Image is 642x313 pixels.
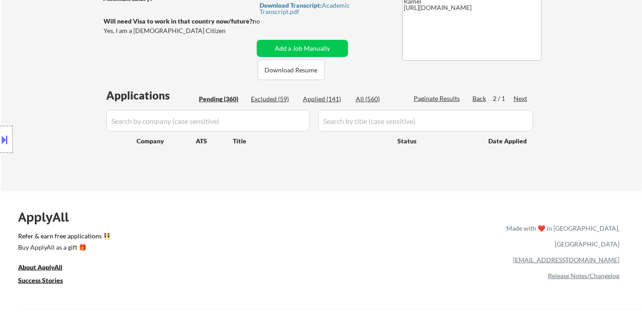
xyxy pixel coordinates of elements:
button: Add a Job Manually [257,40,348,57]
a: Refer & earn free applications 👯‍♀️ [18,233,317,242]
div: Made with ❤️ in [GEOGRAPHIC_DATA], [GEOGRAPHIC_DATA] [503,220,619,252]
div: ApplyAll [18,209,79,225]
strong: Download Transcript: [260,1,322,9]
a: Buy ApplyAll as a gift 🎁 [18,242,109,254]
div: 2 / 1 [493,94,514,103]
div: Title [233,137,389,146]
u: Success Stories [18,276,63,284]
div: Applied (141) [303,95,348,104]
a: [EMAIL_ADDRESS][DOMAIN_NAME] [513,256,619,264]
div: Next [514,94,528,103]
a: Success Stories [18,275,75,287]
div: Date Applied [488,137,528,146]
div: ATS [196,137,233,146]
input: Search by company (case sensitive) [106,110,310,132]
input: Search by title (case sensitive) [318,110,533,132]
div: Yes, I am a [DEMOGRAPHIC_DATA] Citizen [104,26,256,35]
div: Status [397,133,475,149]
div: Excluded (59) [251,95,296,104]
button: Download Resume [258,60,325,80]
a: Download Transcript:Academic Transcript.pdf [260,2,385,15]
div: Company [137,137,196,146]
div: no [253,17,279,26]
div: Paginate Results [414,94,462,103]
div: Pending (360) [199,95,244,104]
strong: Will need Visa to work in that country now/future?: [104,17,254,25]
div: All (560) [356,95,401,104]
a: About ApplyAll [18,262,75,274]
div: Back [472,94,487,103]
u: About ApplyAll [18,263,62,271]
a: Release Notes/Changelog [548,272,619,280]
div: Academic Transcript.pdf [260,2,385,15]
div: Buy ApplyAll as a gift 🎁 [18,244,109,251]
